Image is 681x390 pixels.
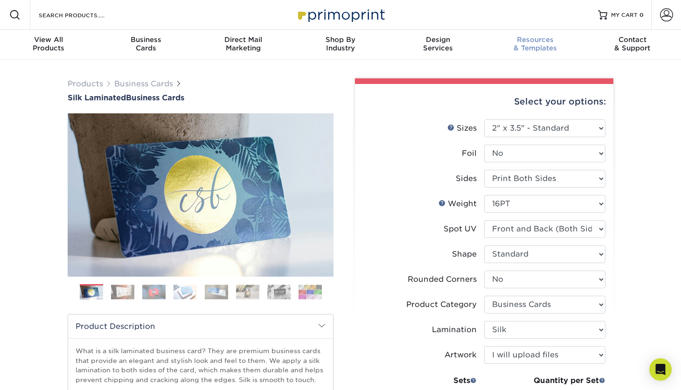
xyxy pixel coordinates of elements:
[584,30,681,60] a: Contact& Support
[205,285,228,299] img: Business Cards 05
[486,35,584,52] div: & Templates
[174,285,197,299] img: Business Cards 04
[68,93,334,102] h1: Business Cards
[406,299,477,310] div: Product Category
[484,375,605,386] div: Quantity per Set
[649,358,672,381] div: Open Intercom Messenger
[584,35,681,52] div: & Support
[68,62,334,328] img: Silk Laminated 01
[639,12,644,18] span: 0
[444,223,477,235] div: Spot UV
[292,30,389,60] a: Shop ByIndustry
[294,5,387,25] img: Primoprint
[68,314,333,338] h2: Product Description
[486,35,584,44] span: Resources
[438,198,477,209] div: Weight
[389,35,486,52] div: Services
[114,79,173,88] a: Business Cards
[97,30,195,60] a: BusinessCards
[97,35,195,52] div: Cards
[142,285,166,299] img: Business Cards 03
[38,9,129,21] input: SEARCH PRODUCTS.....
[68,79,103,88] a: Products
[267,285,291,299] img: Business Cards 07
[68,93,126,102] span: Silk Laminated
[456,173,477,184] div: Sides
[292,35,389,44] span: Shop By
[445,349,477,361] div: Artwork
[195,30,292,60] a: Direct MailMarketing
[195,35,292,44] span: Direct Mail
[195,35,292,52] div: Marketing
[486,30,584,60] a: Resources& Templates
[362,84,606,119] div: Select your options:
[432,324,477,335] div: Lamination
[111,285,134,299] img: Business Cards 02
[292,35,389,52] div: Industry
[68,93,334,102] a: Silk LaminatedBusiness Cards
[408,274,477,285] div: Rounded Corners
[80,281,103,304] img: Business Cards 01
[97,35,195,44] span: Business
[584,35,681,44] span: Contact
[389,30,486,60] a: DesignServices
[447,123,477,134] div: Sizes
[462,148,477,159] div: Foil
[389,35,486,44] span: Design
[611,11,638,19] span: MY CART
[299,285,322,299] img: Business Cards 08
[236,285,259,299] img: Business Cards 06
[402,375,477,386] div: Sets
[452,249,477,260] div: Shape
